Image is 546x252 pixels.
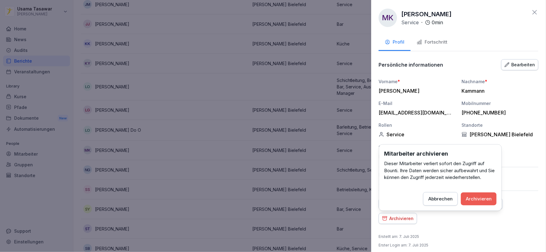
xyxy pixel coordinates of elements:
[462,122,539,128] div: Standorte
[402,19,443,26] div: ·
[379,9,397,27] div: MK
[379,122,456,128] div: Rollen
[462,100,539,107] div: Mobilnummer
[462,78,539,85] div: Nachname
[379,242,429,248] p: Erster Login am : 7. Juli 2025
[423,192,458,206] button: Abbrechen
[462,144,539,150] div: Gruppen
[505,61,535,68] div: Bearbeiten
[379,34,411,51] button: Profil
[379,100,456,107] div: E-Mail
[432,19,443,26] p: 0 min
[379,234,419,239] p: Erstellt am : 7. Juli 2025
[385,39,405,46] div: Profil
[379,78,456,85] div: Vorname
[462,131,539,138] div: [PERSON_NAME] Bielefeld
[501,59,539,70] button: Bearbeiten
[402,10,452,19] p: [PERSON_NAME]
[379,213,417,224] button: Archivieren
[379,144,456,150] div: Sprache
[379,88,453,94] div: [PERSON_NAME]
[461,192,497,205] button: Archivieren
[462,110,536,116] div: [PHONE_NUMBER]
[379,110,453,116] div: [EMAIL_ADDRESS][DOMAIN_NAME]
[382,215,414,222] div: Archivieren
[379,62,443,68] p: Persönliche informationen
[384,160,497,181] p: Dieser Mitarbeiter verliert sofort den Zugriff auf Bounti. Ihre Daten werden sicher aufbewahrt un...
[428,196,453,202] div: Abbrechen
[466,196,492,202] div: Archivieren
[402,19,419,26] p: Service
[384,149,497,158] h3: Mitarbeiter archivieren
[379,131,456,138] div: Service
[417,39,448,46] div: Fortschritt
[411,34,454,51] button: Fortschritt
[462,88,536,94] div: Kammann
